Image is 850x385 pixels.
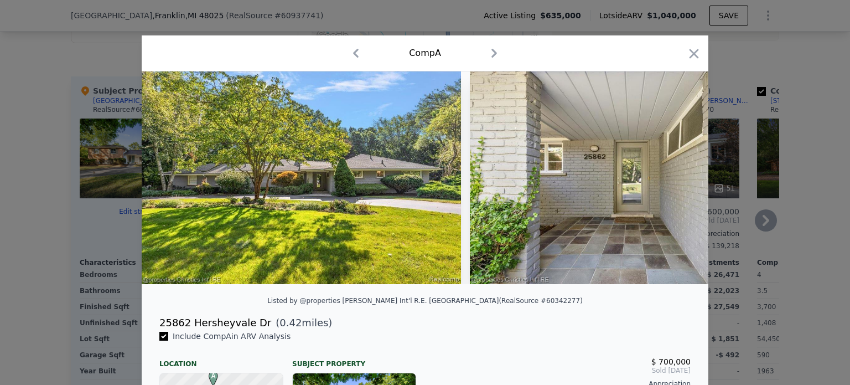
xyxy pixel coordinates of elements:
span: $ 700,000 [651,357,691,366]
img: Property Img [470,71,789,284]
div: Location [159,351,283,368]
span: Include Comp A in ARV Analysis [168,332,295,341]
div: 25862 Hersheyvale Dr [159,315,271,331]
span: 0.42 [279,317,302,328]
div: Comp A [409,47,441,60]
img: Property Img [142,71,461,284]
span: A [206,371,221,381]
div: Subject Property [292,351,416,368]
span: ( miles) [271,315,332,331]
div: Listed by @properties [PERSON_NAME] Int'l R.E. [GEOGRAPHIC_DATA] (RealSource #60342277) [267,297,583,305]
span: Sold [DATE] [434,366,691,375]
div: A [206,371,212,378]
